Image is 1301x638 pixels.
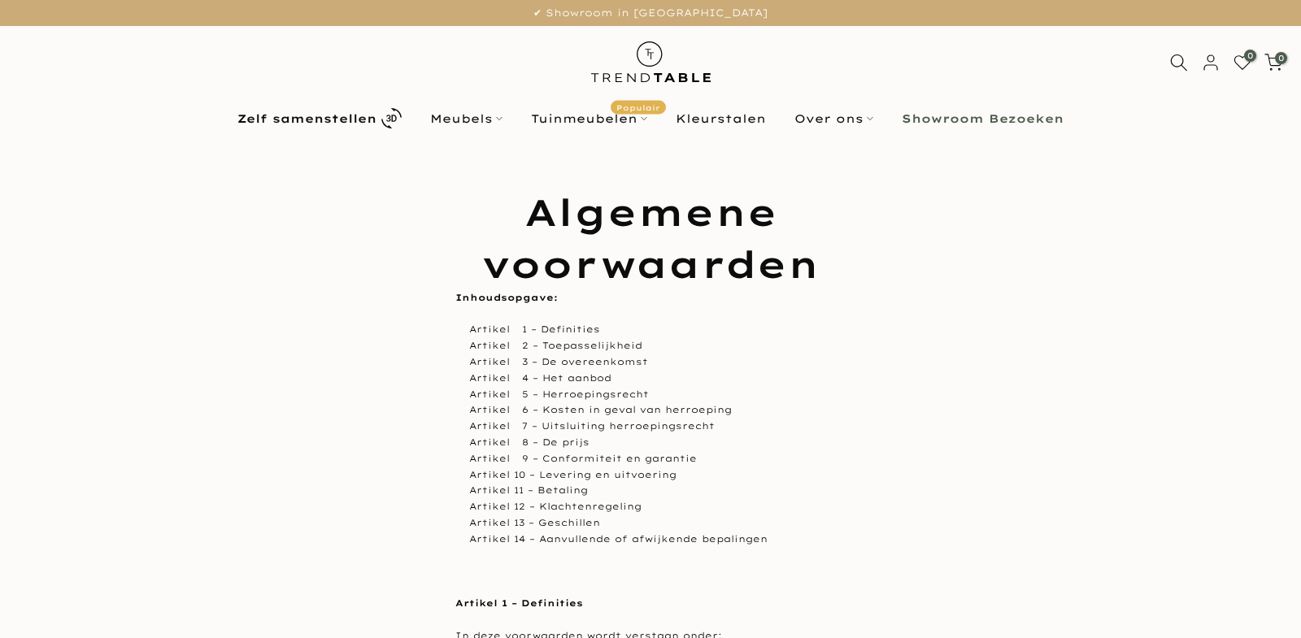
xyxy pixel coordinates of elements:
[1234,54,1251,72] a: 0
[469,387,846,403] li: Artikel 5 – Herroepingsrecht
[224,104,416,132] a: Zelf samenstellen
[469,322,846,338] li: Artikel 1 – Definities
[469,532,846,548] li: Artikel 14 – Aanvullende of afwijkende bepalingen
[455,292,558,303] strong: Inhoudsopgave:
[469,467,846,484] li: Artikel 10 – Levering en uitvoering
[469,515,846,532] li: Artikel 13 – Geschillen
[580,26,722,98] img: trend-table
[469,354,846,371] li: Artikel 3 – De overeenkomst
[469,483,846,499] li: Artikel 11 – Betaling
[1244,50,1256,62] span: 0
[469,402,846,419] li: Artikel 6 – Kosten in geval van herroeping
[455,597,583,609] strong: Artikel 1 – Definities
[469,338,846,354] li: Artikel 2 – Toepasselijkheid
[469,435,846,451] li: Artikel 8 – De prijs
[888,109,1078,128] a: Showroom Bezoeken
[469,451,846,467] li: Artikel 9 – Conformiteit en garantie
[455,186,846,289] h1: Algemene voorwaarden
[1275,52,1287,64] span: 0
[469,419,846,435] li: Artikel 7 – Uitsluiting herroepingsrecht
[416,109,517,128] a: Meubels
[662,109,781,128] a: Kleurstalen
[237,113,376,124] b: Zelf samenstellen
[781,109,888,128] a: Over ons
[20,4,1281,22] p: ✔ Showroom in [GEOGRAPHIC_DATA]
[1264,54,1282,72] a: 0
[902,113,1064,124] b: Showroom Bezoeken
[469,371,846,387] li: Artikel 4 – Het aanbod
[611,100,666,114] span: Populair
[469,499,846,515] li: Artikel 12 – Klachtenregeling
[517,109,662,128] a: TuinmeubelenPopulair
